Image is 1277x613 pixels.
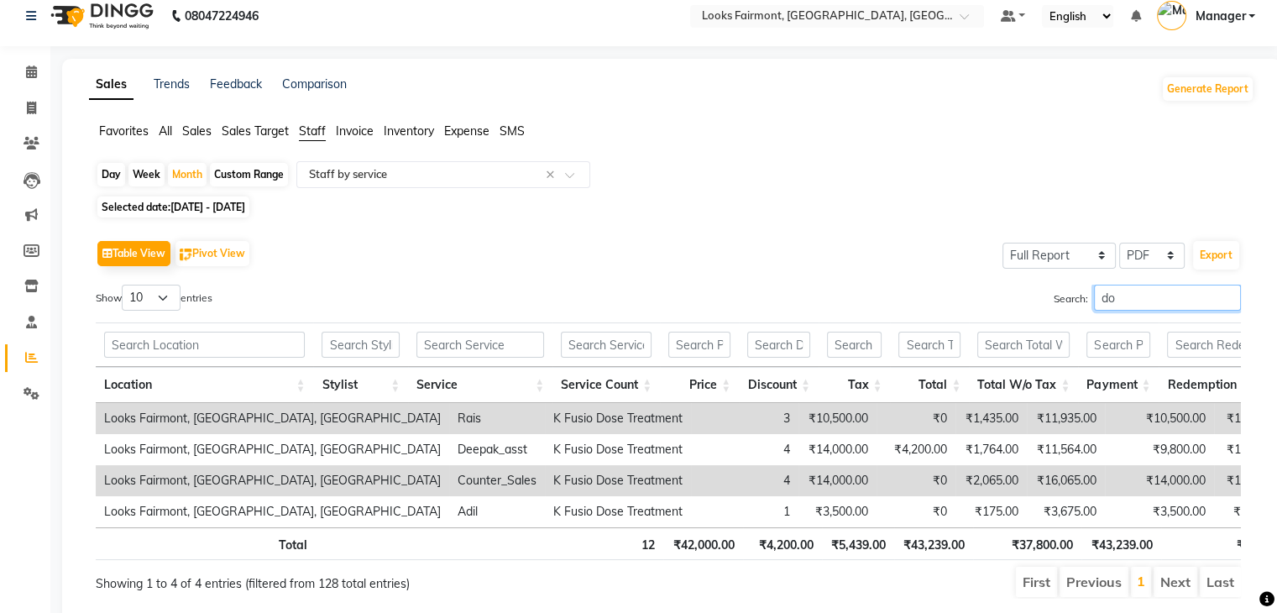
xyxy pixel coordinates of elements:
td: 3 [691,403,798,434]
td: ₹14,000.00 [1105,465,1214,496]
input: Search Location [104,332,305,358]
span: Staff [299,123,326,139]
td: 4 [691,465,798,496]
td: Looks Fairmont, [GEOGRAPHIC_DATA], [GEOGRAPHIC_DATA] [96,434,449,465]
td: ₹9,800.00 [1105,434,1214,465]
td: ₹1,435.00 [955,403,1027,434]
input: Search: [1094,285,1241,311]
th: Total: activate to sort column ascending [890,367,969,403]
a: Feedback [210,76,262,92]
td: K Fusio Dose Treatment [545,496,691,527]
th: Service: activate to sort column ascending [408,367,552,403]
th: Discount: activate to sort column ascending [739,367,819,403]
input: Search Redemption [1167,332,1249,358]
th: Total [96,527,316,560]
td: Looks Fairmont, [GEOGRAPHIC_DATA], [GEOGRAPHIC_DATA] [96,403,449,434]
th: Payment: activate to sort column ascending [1078,367,1159,403]
input: Search Stylist [322,332,400,358]
th: ₹4,200.00 [743,527,823,560]
span: Manager [1195,8,1245,25]
td: 4 [691,434,798,465]
th: ₹0 [1161,527,1259,560]
span: Sales Target [222,123,289,139]
th: 12 [556,527,663,560]
td: ₹11,935.00 [1027,403,1105,434]
th: ₹5,439.00 [822,527,894,560]
span: Expense [444,123,489,139]
td: K Fusio Dose Treatment [545,434,691,465]
th: ₹43,239.00 [894,527,973,560]
td: ₹10,500.00 [798,403,877,434]
a: 1 [1137,573,1145,589]
select: Showentries [122,285,181,311]
input: Search Total W/o Tax [977,332,1070,358]
td: ₹16,065.00 [1027,465,1105,496]
td: 1 [691,496,798,527]
td: ₹0 [877,496,955,527]
td: ₹11,564.00 [1027,434,1105,465]
td: Counter_Sales [449,465,545,496]
th: Stylist: activate to sort column ascending [313,367,408,403]
td: ₹14,000.00 [798,434,877,465]
td: Looks Fairmont, [GEOGRAPHIC_DATA], [GEOGRAPHIC_DATA] [96,465,449,496]
td: ₹3,675.00 [1027,496,1105,527]
span: Sales [182,123,212,139]
td: K Fusio Dose Treatment [545,403,691,434]
a: Comparison [282,76,347,92]
th: Tax: activate to sort column ascending [819,367,890,403]
th: Location: activate to sort column ascending [96,367,313,403]
div: Custom Range [210,163,288,186]
td: Rais [449,403,545,434]
td: ₹2,065.00 [955,465,1027,496]
span: Inventory [384,123,434,139]
span: Invoice [336,123,374,139]
td: ₹0 [877,403,955,434]
button: Generate Report [1163,77,1253,101]
span: Clear all [546,166,560,184]
td: ₹10,500.00 [1105,403,1214,434]
th: ₹37,800.00 [973,527,1081,560]
td: ₹175.00 [955,496,1027,527]
input: Search Price [668,332,730,358]
th: ₹43,239.00 [1081,527,1161,560]
th: Total W/o Tax: activate to sort column ascending [969,367,1078,403]
input: Search Total [898,332,960,358]
a: Trends [154,76,190,92]
button: Pivot View [175,241,249,266]
input: Search Service [416,332,544,358]
td: K Fusio Dose Treatment [545,465,691,496]
label: Show entries [96,285,212,311]
button: Export [1193,241,1239,270]
input: Search Payment [1086,332,1150,358]
th: Redemption: activate to sort column ascending [1159,367,1258,403]
div: Showing 1 to 4 of 4 entries (filtered from 128 total entries) [96,565,558,593]
span: All [159,123,172,139]
td: Adil [449,496,545,527]
button: Table View [97,241,170,266]
td: ₹4,200.00 [877,434,955,465]
input: Search Discount [747,332,810,358]
img: pivot.png [180,249,192,261]
span: Selected date: [97,196,249,217]
th: Service Count: activate to sort column ascending [552,367,660,403]
span: Favorites [99,123,149,139]
td: ₹1,764.00 [955,434,1027,465]
td: ₹3,500.00 [1105,496,1214,527]
td: ₹14,000.00 [798,465,877,496]
span: [DATE] - [DATE] [170,201,245,213]
th: Price: activate to sort column ascending [660,367,739,403]
td: ₹0 [877,465,955,496]
input: Search Tax [827,332,882,358]
td: ₹3,500.00 [798,496,877,527]
div: Month [168,163,207,186]
div: Week [128,163,165,186]
a: Sales [89,70,133,100]
label: Search: [1054,285,1241,311]
input: Search Service Count [561,332,652,358]
span: SMS [500,123,525,139]
td: Deepak_asst [449,434,545,465]
img: Manager [1157,1,1186,30]
th: ₹42,000.00 [663,527,742,560]
td: Looks Fairmont, [GEOGRAPHIC_DATA], [GEOGRAPHIC_DATA] [96,496,449,527]
div: Day [97,163,125,186]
